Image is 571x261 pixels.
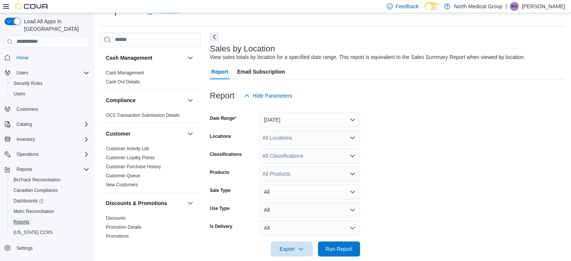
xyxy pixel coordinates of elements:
a: Home [14,53,32,62]
button: Customers [2,104,92,115]
h3: Discounts & Promotions [106,199,167,207]
button: BioTrack Reconciliation [8,175,92,185]
span: Discounts [106,215,126,221]
span: Canadian Compliance [14,187,58,193]
img: Cova [15,3,49,10]
span: Catalog [14,120,89,129]
button: Users [14,68,31,77]
button: Canadian Compliance [8,185,92,196]
span: Customer Purchase History [106,164,161,170]
button: Home [2,52,92,63]
div: Kelsey Volner [510,2,519,11]
span: Customer Activity List [106,146,149,152]
span: Dashboards [11,196,89,205]
a: Users [11,89,28,98]
button: Metrc Reconciliation [8,206,92,217]
span: Users [17,70,28,76]
span: Metrc Reconciliation [14,208,54,214]
span: Reports [11,217,89,226]
a: Security Roles [11,79,45,88]
p: | [505,2,507,11]
div: Cash Management [100,68,201,89]
button: All [259,220,360,235]
a: Promotions [106,234,129,239]
div: View sales totals by location for a specified date range. This report is equivalent to the Sales ... [210,53,525,61]
button: Open list of options [350,135,356,141]
span: Home [14,53,89,62]
a: Customer Loyalty Points [106,155,155,160]
span: Settings [14,243,89,252]
span: Hide Parameters [253,92,292,100]
button: Hide Parameters [241,88,295,103]
span: Washington CCRS [11,228,89,237]
div: Customer [100,144,201,192]
p: North Medical Group [454,2,502,11]
button: Open list of options [350,171,356,177]
button: Export [271,241,313,256]
span: Inventory [17,136,35,142]
label: Sale Type [210,187,231,193]
button: Inventory [14,135,38,144]
input: Dark Mode [425,2,440,10]
button: Compliance [186,96,195,105]
button: Cash Management [186,53,195,62]
span: Cash Out Details [106,79,140,85]
span: Reports [14,219,29,225]
span: Inventory [14,135,89,144]
span: BioTrack Reconciliation [11,175,89,184]
label: Products [210,169,229,175]
span: Dark Mode [425,10,425,11]
button: Discounts & Promotions [106,199,184,207]
span: [US_STATE] CCRS [14,229,53,235]
a: [US_STATE] CCRS [11,228,56,237]
span: Load All Apps in [GEOGRAPHIC_DATA] [21,18,89,33]
a: Promotion Details [106,225,142,230]
span: Customer Queue [106,173,140,179]
span: Settings [17,245,33,251]
label: Is Delivery [210,223,232,229]
span: Dashboards [14,198,44,204]
button: Customer [186,129,195,138]
button: Reports [8,217,92,227]
p: [PERSON_NAME] [522,2,565,11]
label: Classifications [210,151,242,157]
span: Home [17,55,29,61]
button: Run Report [318,241,360,256]
span: New Customers [106,182,138,188]
button: Cash Management [106,54,184,62]
a: Customer Activity List [106,146,149,151]
button: Security Roles [8,78,92,89]
span: Reports [14,165,89,174]
button: Reports [2,164,92,175]
button: Discounts & Promotions [186,199,195,208]
span: Security Roles [14,80,42,86]
a: Dashboards [8,196,92,206]
span: Feedback [396,3,419,10]
button: [DATE] [259,112,360,127]
a: BioTrack Reconciliation [11,175,63,184]
button: All [259,184,360,199]
label: Use Type [210,205,229,211]
h3: Sales by Location [210,44,275,53]
a: Settings [14,244,36,253]
label: Locations [210,133,231,139]
h3: Compliance [106,97,136,104]
span: Users [14,68,89,77]
span: Operations [17,151,39,157]
span: KV [511,2,517,11]
span: Cash Management [106,70,144,76]
a: Dashboards [11,196,47,205]
div: Compliance [100,111,201,123]
span: Report [211,64,228,79]
a: OCS Transaction Submission Details [106,113,180,118]
h3: Report [210,91,235,100]
a: Reports [11,217,32,226]
span: Customer Loyalty Points [106,155,155,161]
h3: Customer [106,130,130,137]
span: Export [275,241,308,256]
span: Customers [14,104,89,114]
a: Customer Queue [106,173,140,178]
button: Users [2,68,92,78]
